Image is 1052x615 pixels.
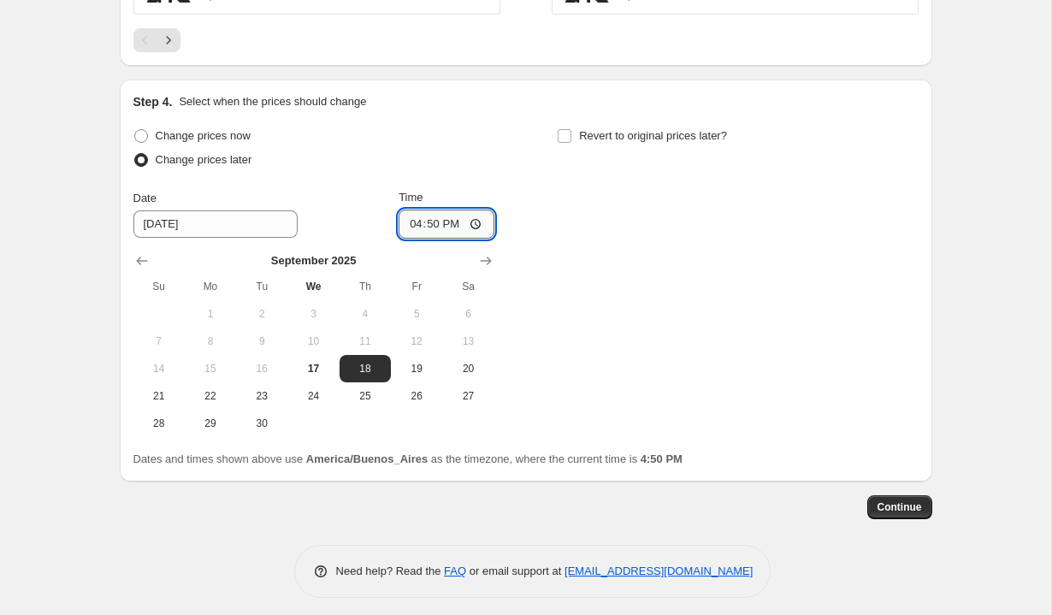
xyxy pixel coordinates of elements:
span: or email support at [466,565,564,577]
span: 1 [192,307,229,321]
span: 5 [398,307,435,321]
span: 25 [346,389,384,403]
button: Show next month, October 2025 [474,249,498,273]
button: Friday September 5 2025 [391,300,442,328]
a: [EMAIL_ADDRESS][DOMAIN_NAME] [564,565,753,577]
button: Saturday September 13 2025 [442,328,493,355]
span: 13 [449,334,487,348]
th: Monday [185,273,236,300]
span: 30 [243,417,281,430]
span: Th [346,280,384,293]
span: Tu [243,280,281,293]
button: Monday September 29 2025 [185,410,236,437]
button: Tuesday September 2 2025 [236,300,287,328]
button: Thursday September 11 2025 [340,328,391,355]
span: Continue [878,500,922,514]
span: Revert to original prices later? [579,129,727,142]
span: 17 [294,362,332,376]
span: 19 [398,362,435,376]
a: FAQ [444,565,466,577]
span: Change prices later [156,153,252,166]
span: 7 [140,334,178,348]
button: Thursday September 4 2025 [340,300,391,328]
span: Change prices now [156,129,251,142]
span: 29 [192,417,229,430]
span: We [294,280,332,293]
button: Monday September 22 2025 [185,382,236,410]
span: 27 [449,389,487,403]
th: Saturday [442,273,493,300]
button: Saturday September 6 2025 [442,300,493,328]
span: 26 [398,389,435,403]
button: Sunday September 7 2025 [133,328,185,355]
span: 16 [243,362,281,376]
b: America/Buenos_Aires [306,452,428,465]
th: Sunday [133,273,185,300]
span: 18 [346,362,384,376]
h2: Step 4. [133,93,173,110]
span: 6 [449,307,487,321]
button: Show previous month, August 2025 [130,249,154,273]
span: 20 [449,362,487,376]
button: Sunday September 14 2025 [133,355,185,382]
span: Need help? Read the [336,565,445,577]
button: Next [157,28,180,52]
input: 12:00 [399,210,494,239]
span: 15 [192,362,229,376]
span: Mo [192,280,229,293]
span: Date [133,192,157,204]
span: Dates and times shown above use as the timezone, where the current time is [133,452,683,465]
span: Su [140,280,178,293]
button: Sunday September 21 2025 [133,382,185,410]
button: Continue [867,495,932,519]
button: Saturday September 20 2025 [442,355,493,382]
button: Sunday September 28 2025 [133,410,185,437]
button: Thursday September 25 2025 [340,382,391,410]
span: 22 [192,389,229,403]
th: Wednesday [287,273,339,300]
button: Friday September 26 2025 [391,382,442,410]
span: 8 [192,334,229,348]
span: 12 [398,334,435,348]
span: 2 [243,307,281,321]
p: Select when the prices should change [179,93,366,110]
button: Monday September 15 2025 [185,355,236,382]
button: Monday September 8 2025 [185,328,236,355]
button: Tuesday September 30 2025 [236,410,287,437]
span: 11 [346,334,384,348]
span: 23 [243,389,281,403]
button: Monday September 1 2025 [185,300,236,328]
th: Friday [391,273,442,300]
button: Tuesday September 9 2025 [236,328,287,355]
button: Today Wednesday September 17 2025 [287,355,339,382]
span: 9 [243,334,281,348]
span: 21 [140,389,178,403]
span: 14 [140,362,178,376]
button: Saturday September 27 2025 [442,382,493,410]
th: Tuesday [236,273,287,300]
button: Wednesday September 24 2025 [287,382,339,410]
b: 4:50 PM [641,452,683,465]
button: Friday September 19 2025 [391,355,442,382]
button: Thursday September 18 2025 [340,355,391,382]
span: 28 [140,417,178,430]
span: 4 [346,307,384,321]
button: Wednesday September 3 2025 [287,300,339,328]
nav: Pagination [133,28,180,52]
button: Wednesday September 10 2025 [287,328,339,355]
span: 3 [294,307,332,321]
span: 10 [294,334,332,348]
th: Thursday [340,273,391,300]
span: Time [399,191,423,204]
button: Tuesday September 16 2025 [236,355,287,382]
span: 24 [294,389,332,403]
input: 9/17/2025 [133,210,298,238]
span: Fr [398,280,435,293]
button: Friday September 12 2025 [391,328,442,355]
span: Sa [449,280,487,293]
button: Tuesday September 23 2025 [236,382,287,410]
